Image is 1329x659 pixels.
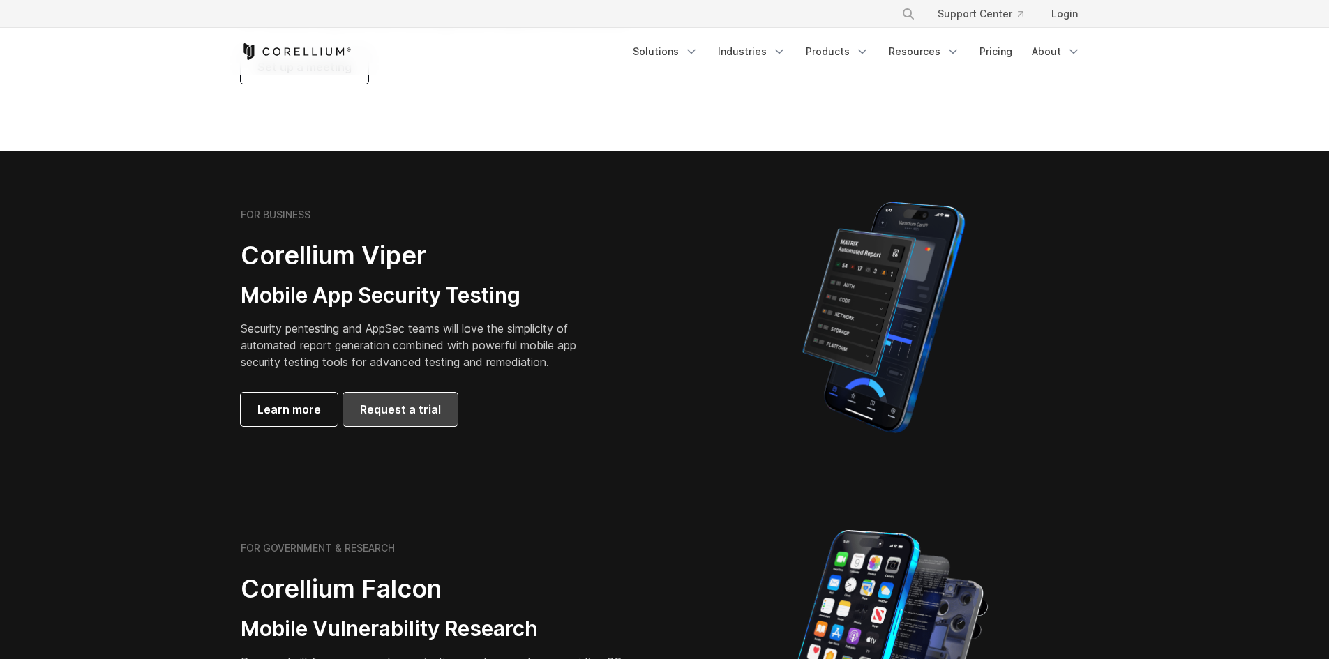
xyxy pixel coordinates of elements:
a: Login [1040,1,1089,26]
span: Learn more [257,401,321,418]
button: Search [896,1,921,26]
div: Navigation Menu [624,39,1089,64]
span: Request a trial [360,401,441,418]
h2: Corellium Falcon [241,573,631,605]
h6: FOR GOVERNMENT & RESEARCH [241,542,395,554]
a: Support Center [926,1,1035,26]
a: Products [797,39,878,64]
a: Pricing [971,39,1021,64]
a: About [1023,39,1089,64]
a: Request a trial [343,393,458,426]
h6: FOR BUSINESS [241,209,310,221]
h3: Mobile App Security Testing [241,282,598,309]
img: Corellium MATRIX automated report on iPhone showing app vulnerability test results across securit... [779,195,989,439]
a: Resources [880,39,968,64]
a: Corellium Home [241,43,352,60]
a: Solutions [624,39,707,64]
h3: Mobile Vulnerability Research [241,616,631,642]
div: Navigation Menu [885,1,1089,26]
a: Learn more [241,393,338,426]
p: Security pentesting and AppSec teams will love the simplicity of automated report generation comb... [241,320,598,370]
a: Industries [709,39,795,64]
h2: Corellium Viper [241,240,598,271]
